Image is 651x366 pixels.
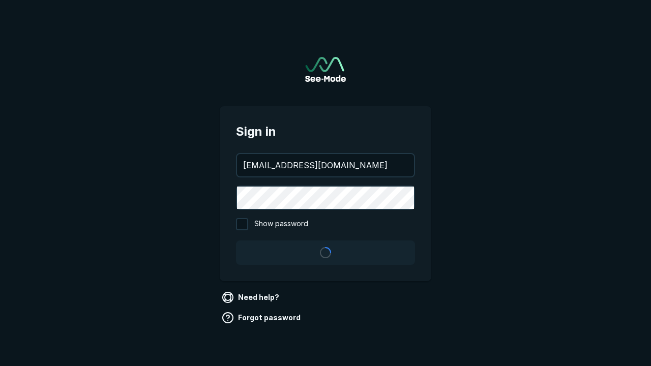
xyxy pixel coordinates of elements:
a: Need help? [220,289,283,306]
img: See-Mode Logo [305,57,346,82]
input: your@email.com [237,154,414,176]
span: Sign in [236,123,415,141]
span: Show password [254,218,308,230]
a: Forgot password [220,310,305,326]
a: Go to sign in [305,57,346,82]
